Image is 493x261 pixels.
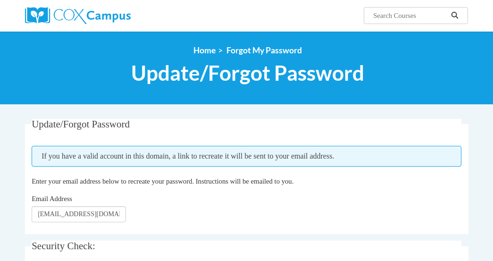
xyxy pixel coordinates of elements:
button: Search [448,10,462,21]
img: Cox Campus [25,7,131,24]
span: Enter your email address below to recreate your password. Instructions will be emailed to you. [32,177,293,185]
span: Update/Forgot Password [131,60,364,85]
a: Home [193,45,216,55]
a: Cox Campus [25,7,163,24]
input: Email [32,206,126,222]
span: Security Check: [32,240,95,252]
span: Email Address [32,195,72,202]
span: If you have a valid account in this domain, a link to recreate it will be sent to your email addr... [32,146,461,167]
span: Forgot My Password [226,45,302,55]
input: Search Courses [372,10,448,21]
span: Update/Forgot Password [32,118,130,130]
